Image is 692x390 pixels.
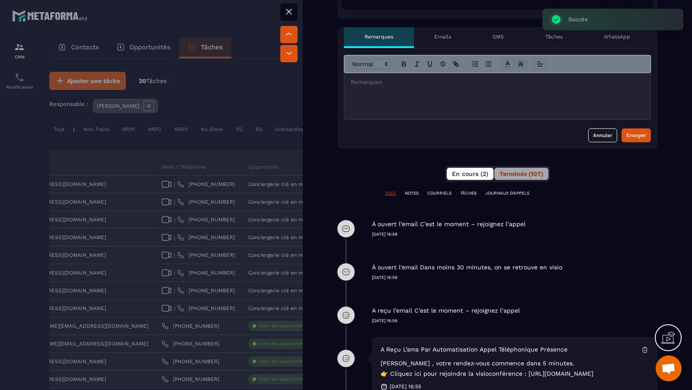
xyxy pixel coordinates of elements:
[372,231,657,237] p: [DATE] 16:56
[447,168,493,180] button: En cours (2)
[372,263,562,272] p: À ouvert l’email Dans moins 30 minutes, on se retrouve en visio
[390,383,421,390] p: [DATE] 16:55
[372,318,657,324] p: [DATE] 16:56
[494,168,548,180] button: Terminés (107)
[545,33,563,40] p: Tâches
[626,131,646,140] div: Envoyer
[485,190,529,196] p: JOURNAUX D'APPELS
[656,355,682,381] div: Ouvrir le chat
[604,33,630,40] p: WhatsApp
[622,128,651,142] button: Envoyer
[588,128,617,142] button: Annuler
[372,220,525,228] p: À ouvert l’email C’est le moment – rejoignez l’appel
[381,345,567,354] p: A reçu l’sms par automatisation Appel téléphonique présence
[452,170,488,177] span: En cours (2)
[405,190,419,196] p: NOTES
[500,170,543,177] span: Terminés (107)
[372,275,657,281] p: [DATE] 16:56
[381,358,647,379] p: [PERSON_NAME] , votre rendez-vous commence dans 5 minutes. 👉 Cliquez ici pour rejoindre la visioc...
[460,190,477,196] p: TÂCHES
[372,307,520,315] p: A reçu l’email C’est le moment – rejoignez l’appel
[493,33,504,40] p: SMS
[427,190,452,196] p: COURRIELS
[434,33,451,40] p: Emails
[365,33,393,40] p: Remarques
[385,190,396,196] p: TOUT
